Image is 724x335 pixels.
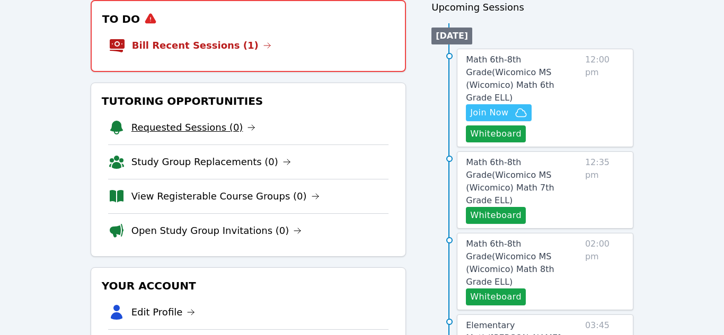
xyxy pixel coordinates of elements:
button: Whiteboard [466,207,526,224]
button: Whiteboard [466,288,526,305]
span: Math 6th-8th Grade ( Wicomico MS (Wicomico) Math 7th Grade ELL ) [466,157,554,205]
span: Math 6th-8th Grade ( Wicomico MS (Wicomico) Math 6th Grade ELL ) [466,55,554,103]
span: 02:00 pm [585,238,624,305]
a: Study Group Replacements (0) [131,155,291,169]
li: [DATE] [431,28,472,44]
a: Requested Sessions (0) [131,120,256,135]
span: 12:35 pm [585,156,624,224]
span: 12:00 pm [585,53,624,142]
span: Join Now [470,106,508,119]
button: Join Now [466,104,532,121]
a: Math 6th-8th Grade(Wicomico MS (Wicomico) Math 7th Grade ELL) [466,156,581,207]
button: Whiteboard [466,125,526,142]
h3: To Do [100,10,397,29]
a: Math 6th-8th Grade(Wicomico MS (Wicomico) Math 6th Grade ELL) [466,53,581,104]
a: Bill Recent Sessions (1) [132,38,271,53]
h3: Tutoring Opportunities [100,92,398,111]
a: Edit Profile [131,305,196,320]
a: Open Study Group Invitations (0) [131,223,302,238]
h3: Your Account [100,276,398,295]
a: View Registerable Course Groups (0) [131,189,320,204]
a: Math 6th-8th Grade(Wicomico MS (Wicomico) Math 8th Grade ELL) [466,238,581,288]
span: Math 6th-8th Grade ( Wicomico MS (Wicomico) Math 8th Grade ELL ) [466,239,554,287]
